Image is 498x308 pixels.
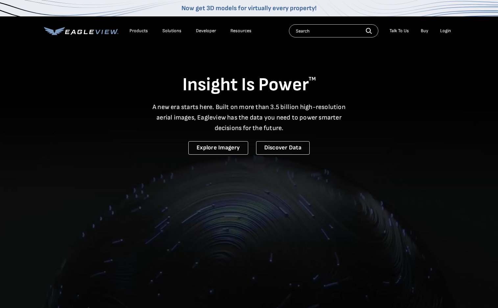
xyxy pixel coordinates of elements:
a: Buy [421,28,428,34]
div: Solutions [162,28,181,34]
a: Developer [196,28,216,34]
p: A new era starts here. Built on more than 3.5 billion high-resolution aerial images, Eagleview ha... [149,102,350,133]
input: Search [289,24,378,37]
h1: Insight Is Power [44,74,454,97]
div: Login [440,28,451,34]
a: Discover Data [256,141,310,155]
div: Products [130,28,148,34]
a: Explore Imagery [188,141,248,155]
div: Resources [230,28,251,34]
div: Talk To Us [390,28,409,34]
a: Now get 3D models for virtually every property! [181,4,317,12]
sup: TM [309,76,316,82]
